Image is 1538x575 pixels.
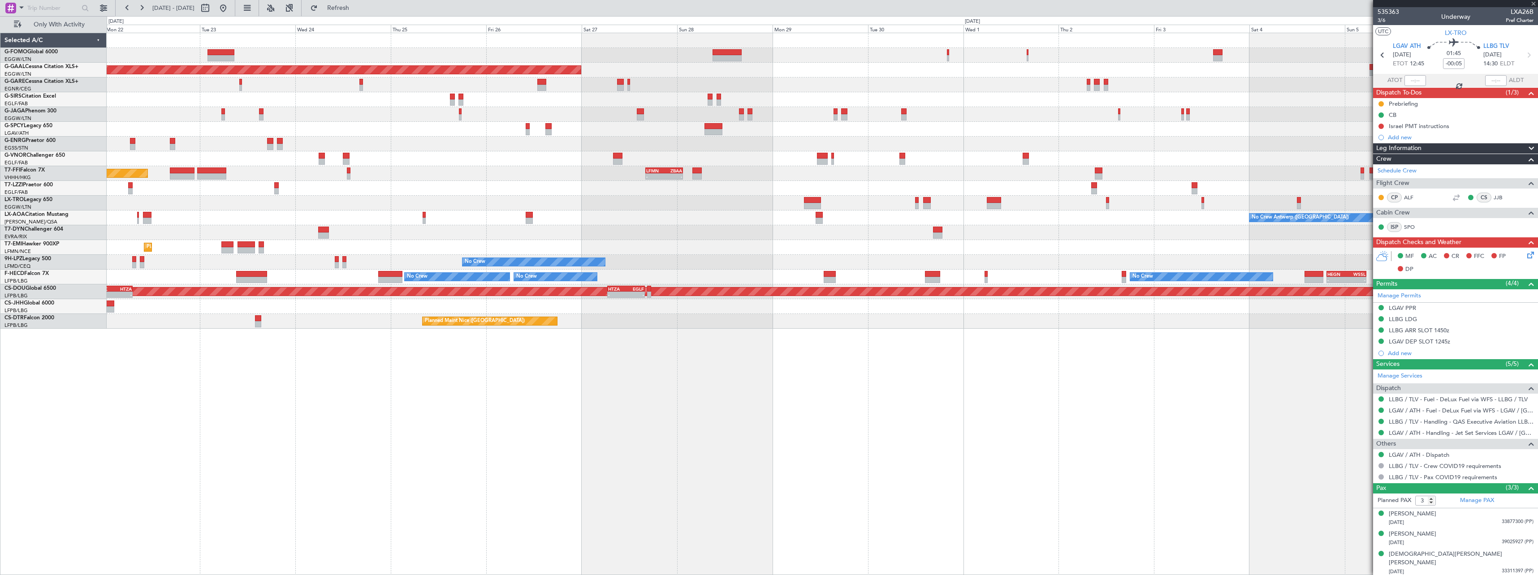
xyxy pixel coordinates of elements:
[4,256,51,262] a: 9H-LPZLegacy 500
[1389,122,1449,130] div: Israel PMT instructions
[1376,439,1396,449] span: Others
[1389,407,1534,414] a: LGAV / ATH - Fuel - DeLux Fuel via WFS - LGAV / [GEOGRAPHIC_DATA]
[677,25,773,33] div: Sun 28
[4,56,31,63] a: EGGW/LTN
[4,241,22,247] span: T7-EMI
[1376,88,1421,98] span: Dispatch To-Dos
[1483,42,1509,51] span: LLBG TLV
[4,212,69,217] a: LX-AOACitation Mustang
[1389,338,1450,345] div: LGAV DEP SLOT 1245z
[1389,568,1404,575] span: [DATE]
[147,240,232,254] div: Planned Maint [GEOGRAPHIC_DATA]
[1447,49,1461,58] span: 01:45
[1389,304,1416,312] div: LGAV PPR
[1376,143,1421,154] span: Leg Information
[664,168,682,173] div: ZBAA
[4,182,53,188] a: T7-LZZIPraetor 600
[10,17,97,32] button: Only With Activity
[4,300,24,306] span: CS-JHH
[4,123,24,129] span: G-SPCY
[1404,193,1424,202] a: ALF
[1389,326,1449,334] div: LLBG ARR SLOT 1450z
[1393,42,1421,51] span: LGAV ATH
[4,271,49,276] a: F-HECDFalcon 7X
[1499,252,1506,261] span: FP
[1405,265,1413,274] span: DP
[1502,518,1534,526] span: 33877300 (PP)
[4,227,25,232] span: T7-DYN
[1388,133,1534,141] div: Add new
[1494,193,1514,202] a: JJB
[4,197,52,202] a: LX-TROLegacy 650
[4,138,26,143] span: G-ENRG
[4,233,27,240] a: EVRA/RIX
[1376,178,1409,189] span: Flight Crew
[965,18,980,26] div: [DATE]
[1509,76,1524,85] span: ALDT
[4,167,45,173] a: T7-FFIFalcon 7X
[4,182,23,188] span: T7-LZZI
[773,25,868,33] div: Mon 29
[152,4,194,12] span: [DATE] - [DATE]
[1460,496,1494,505] a: Manage PAX
[1376,237,1461,248] span: Dispatch Checks and Weather
[4,167,20,173] span: T7-FFI
[4,153,26,158] span: G-VNOR
[1327,277,1346,283] div: -
[391,25,486,33] div: Thu 25
[1389,539,1404,546] span: [DATE]
[1058,25,1154,33] div: Thu 2
[4,174,31,181] a: VHHH/HKG
[1389,418,1534,425] a: LLBG / TLV - Handling - QAS Executive Aviation LLBG / TLV
[4,248,31,255] a: LFMN/NCE
[4,94,56,99] a: G-SIRSCitation Excel
[407,270,428,283] div: No Crew
[4,307,28,314] a: LFPB/LBG
[1376,483,1386,493] span: Pax
[1132,270,1153,283] div: No Crew
[1389,519,1404,526] span: [DATE]
[1376,383,1401,394] span: Dispatch
[1389,100,1418,107] div: Prebriefing
[608,286,626,292] div: HTZA
[4,256,22,262] span: 9H-LPZ
[1483,51,1502,60] span: [DATE]
[1378,496,1411,505] label: Planned PAX
[4,115,31,122] a: EGGW/LTN
[1387,193,1402,202] div: CP
[4,278,28,284] a: LFPB/LBG
[4,159,28,166] a: EGLF/FAB
[1389,462,1501,470] a: LLBG / TLV - Crew COVID19 requirements
[4,100,28,107] a: EGLF/FAB
[1347,271,1365,277] div: WSSL
[1506,483,1519,492] span: (3/3)
[4,197,24,202] span: LX-TRO
[1387,76,1402,85] span: ATOT
[4,79,78,84] a: G-GARECessna Citation XLS+
[4,292,28,299] a: LFPB/LBG
[4,286,56,291] a: CS-DOUGlobal 6500
[27,1,79,15] input: Trip Number
[1375,27,1391,35] button: UTC
[1500,60,1514,69] span: ELDT
[4,322,28,329] a: LFPB/LBG
[4,49,58,55] a: G-FOMOGlobal 6000
[4,286,26,291] span: CS-DOU
[4,271,24,276] span: F-HECD
[1376,279,1397,289] span: Permits
[1410,60,1424,69] span: 12:45
[4,71,31,77] a: EGGW/LTN
[486,25,582,33] div: Fri 26
[1376,359,1400,369] span: Services
[1404,223,1424,231] a: SPO
[1389,429,1534,437] a: LGAV / ATH - Handling - Jet Set Services LGAV / [GEOGRAPHIC_DATA]
[1506,7,1534,17] span: LXA26B
[4,86,31,92] a: EGNR/CEG
[1389,510,1436,519] div: [PERSON_NAME]
[1389,451,1449,459] a: LGAV / ATH - Dispatch
[425,314,525,328] div: Planned Maint Nice ([GEOGRAPHIC_DATA])
[4,212,25,217] span: LX-AOA
[4,263,30,270] a: LFMD/CEQ
[113,292,132,297] div: -
[4,315,54,321] a: CS-DTRFalcon 2000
